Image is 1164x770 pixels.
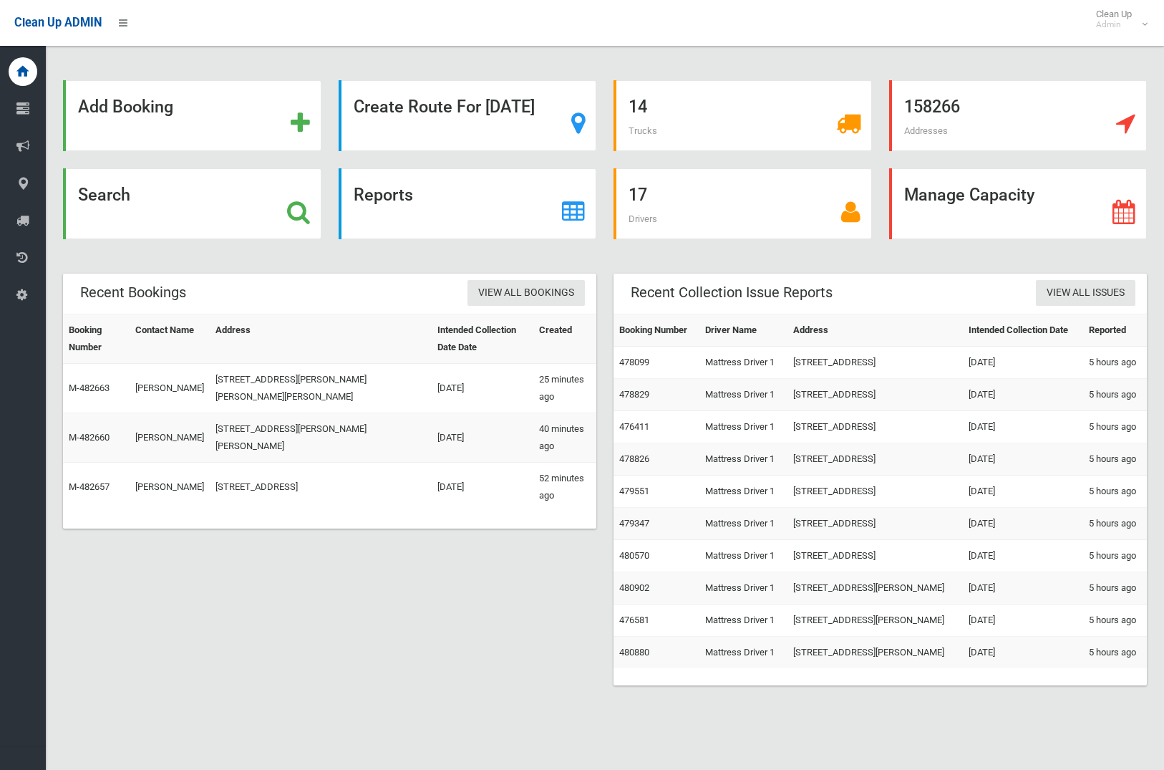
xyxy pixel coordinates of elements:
[963,637,1083,669] td: [DATE]
[1083,476,1147,508] td: 5 hours ago
[787,540,964,572] td: [STREET_ADDRESS]
[699,572,787,605] td: Mattress Driver 1
[787,572,964,605] td: [STREET_ADDRESS][PERSON_NAME]
[1083,443,1147,476] td: 5 hours ago
[619,582,649,593] a: 480902
[619,518,649,529] a: 479347
[629,97,647,117] strong: 14
[1083,572,1147,605] td: 5 hours ago
[1096,19,1132,30] small: Admin
[699,411,787,443] td: Mattress Driver 1
[613,279,850,307] header: Recent Collection Issue Reports
[339,80,597,151] a: Create Route For [DATE]
[339,168,597,239] a: Reports
[787,476,964,508] td: [STREET_ADDRESS]
[699,508,787,540] td: Mattress Driver 1
[78,185,130,205] strong: Search
[63,80,321,151] a: Add Booking
[533,463,596,512] td: 52 minutes ago
[629,125,657,136] span: Trucks
[699,314,787,347] th: Driver Name
[432,314,533,364] th: Intended Collection Date Date
[1083,637,1147,669] td: 5 hours ago
[1083,605,1147,637] td: 5 hours ago
[14,16,102,29] span: Clean Up ADMIN
[963,347,1083,379] td: [DATE]
[354,185,413,205] strong: Reports
[1083,540,1147,572] td: 5 hours ago
[889,80,1148,151] a: 158266 Addresses
[432,463,533,512] td: [DATE]
[787,347,964,379] td: [STREET_ADDRESS]
[69,432,110,443] a: M-482660
[533,413,596,463] td: 40 minutes ago
[432,413,533,463] td: [DATE]
[63,279,203,307] header: Recent Bookings
[130,463,210,512] td: [PERSON_NAME]
[613,80,872,151] a: 14 Trucks
[787,314,964,347] th: Address
[69,481,110,492] a: M-482657
[787,379,964,411] td: [STREET_ADDRESS]
[1083,314,1147,347] th: Reported
[963,508,1083,540] td: [DATE]
[787,508,964,540] td: [STREET_ADDRESS]
[619,453,649,464] a: 478826
[619,389,649,400] a: 478829
[904,125,948,136] span: Addresses
[963,605,1083,637] td: [DATE]
[210,314,432,364] th: Address
[467,280,585,307] a: View All Bookings
[63,168,321,239] a: Search
[963,443,1083,476] td: [DATE]
[699,476,787,508] td: Mattress Driver 1
[904,97,960,117] strong: 158266
[963,314,1083,347] th: Intended Collection Date
[963,572,1083,605] td: [DATE]
[354,97,535,117] strong: Create Route For [DATE]
[629,185,647,205] strong: 17
[699,443,787,476] td: Mattress Driver 1
[1083,508,1147,540] td: 5 hours ago
[699,347,787,379] td: Mattress Driver 1
[613,168,872,239] a: 17 Drivers
[787,605,964,637] td: [STREET_ADDRESS][PERSON_NAME]
[963,379,1083,411] td: [DATE]
[699,605,787,637] td: Mattress Driver 1
[787,443,964,476] td: [STREET_ADDRESS]
[963,476,1083,508] td: [DATE]
[629,213,657,224] span: Drivers
[619,615,649,625] a: 476581
[619,647,649,658] a: 480880
[1036,280,1135,307] a: View All Issues
[787,411,964,443] td: [STREET_ADDRESS]
[533,314,596,364] th: Created
[63,314,130,364] th: Booking Number
[130,364,210,413] td: [PERSON_NAME]
[69,382,110,393] a: M-482663
[699,540,787,572] td: Mattress Driver 1
[1089,9,1146,30] span: Clean Up
[619,357,649,367] a: 478099
[210,364,432,413] td: [STREET_ADDRESS][PERSON_NAME][PERSON_NAME][PERSON_NAME]
[78,97,173,117] strong: Add Booking
[963,411,1083,443] td: [DATE]
[619,550,649,561] a: 480570
[130,413,210,463] td: [PERSON_NAME]
[889,168,1148,239] a: Manage Capacity
[210,413,432,463] td: [STREET_ADDRESS][PERSON_NAME][PERSON_NAME]
[1083,347,1147,379] td: 5 hours ago
[787,637,964,669] td: [STREET_ADDRESS][PERSON_NAME]
[533,364,596,413] td: 25 minutes ago
[130,314,210,364] th: Contact Name
[210,463,432,512] td: [STREET_ADDRESS]
[432,364,533,413] td: [DATE]
[619,486,649,496] a: 479551
[963,540,1083,572] td: [DATE]
[613,314,699,347] th: Booking Number
[904,185,1034,205] strong: Manage Capacity
[619,421,649,432] a: 476411
[1083,411,1147,443] td: 5 hours ago
[699,637,787,669] td: Mattress Driver 1
[1083,379,1147,411] td: 5 hours ago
